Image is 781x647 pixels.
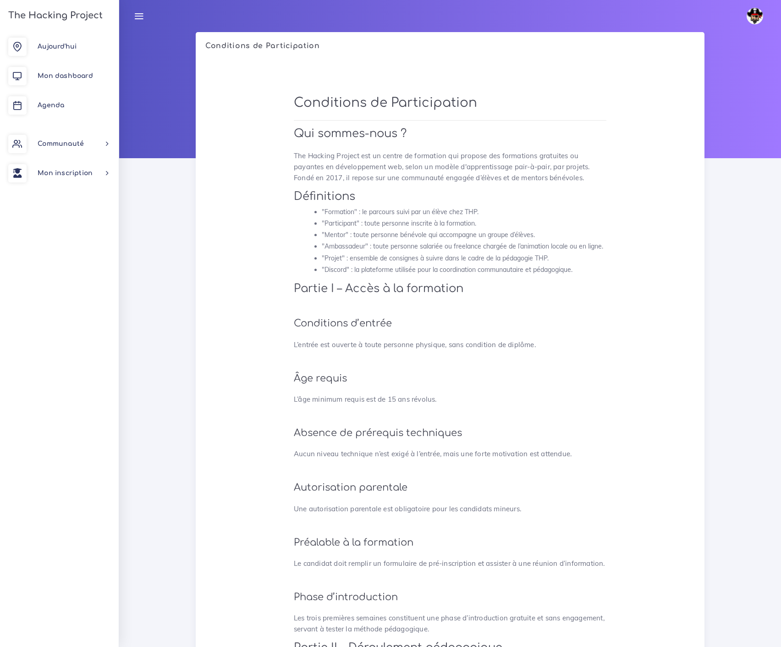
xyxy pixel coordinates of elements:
span: Mon dashboard [38,72,93,79]
h3: Autorisation parentale [294,482,606,493]
li: "Formation" : le parcours suivi par un élève chez THP. [322,206,606,218]
h3: Préalable à la formation [294,537,606,548]
p: Les trois premières semaines constituent une phase d’introduction gratuite et sans engagement, se... [294,613,606,635]
h3: Phase d’introduction [294,592,606,603]
p: The Hacking Project est un centre de formation qui propose des formations gratuites ou payantes e... [294,150,606,183]
h2: Définitions [294,190,606,203]
h5: Conditions de Participation [205,42,695,50]
span: Aujourd'hui [38,43,77,50]
li: "Mentor" : toute personne bénévole qui accompagne un groupe d’élèves. [322,229,606,241]
h3: The Hacking Project [5,11,103,21]
h2: Qui sommes-nous ? [294,127,606,140]
li: "Discord" : la plateforme utilisée pour la coordination communautaire et pédagogique. [322,264,606,276]
li: "Participant" : toute personne inscrite à la formation. [322,218,606,229]
h3: Absence de prérequis techniques [294,427,606,439]
p: L’âge minimum requis est de 15 ans révolus. [294,394,606,405]
p: Aucun niveau technique n’est exigé à l’entrée, mais une forte motivation est attendue. [294,448,606,459]
p: L’entrée est ouverte à toute personne physique, sans condition de diplôme. [294,339,606,350]
p: Une autorisation parentale est obligatoire pour les candidats mineurs. [294,503,606,514]
span: Mon inscription [38,170,93,177]
h3: Âge requis [294,373,606,384]
li: "Projet" : ensemble de consignes à suivre dans le cadre de la pédagogie THP. [322,253,606,264]
li: "Ambassadeur" : toute personne salariée ou freelance chargée de l’animation locale ou en ligne. [322,241,606,252]
span: Communauté [38,140,84,147]
h3: Conditions d’entrée [294,318,606,329]
span: Agenda [38,102,64,109]
p: Le candidat doit remplir un formulaire de pré-inscription et assister à une réunion d’information. [294,558,606,569]
h2: Partie I – Accès à la formation [294,282,606,295]
img: avatar [747,8,763,24]
h1: Conditions de Participation [294,95,606,111]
